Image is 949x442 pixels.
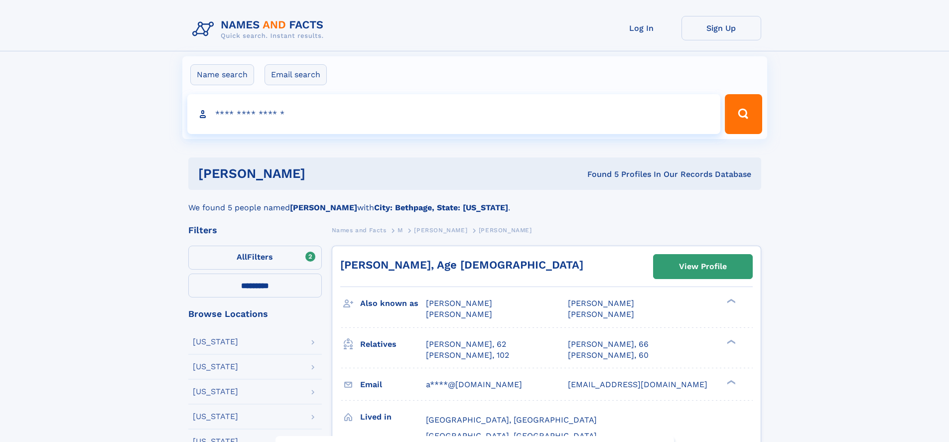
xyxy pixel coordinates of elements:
[360,409,426,426] h3: Lived in
[188,246,322,270] label: Filters
[237,252,247,262] span: All
[654,255,752,279] a: View Profile
[568,350,649,361] a: [PERSON_NAME], 60
[188,226,322,235] div: Filters
[568,380,707,389] span: [EMAIL_ADDRESS][DOMAIN_NAME]
[414,227,467,234] span: [PERSON_NAME]
[602,16,681,40] a: Log In
[188,309,322,318] div: Browse Locations
[340,259,583,271] a: [PERSON_NAME], Age [DEMOGRAPHIC_DATA]
[187,94,721,134] input: search input
[568,298,634,308] span: [PERSON_NAME]
[193,363,238,371] div: [US_STATE]
[190,64,254,85] label: Name search
[198,167,446,180] h1: [PERSON_NAME]
[426,350,509,361] a: [PERSON_NAME], 102
[398,224,403,236] a: M
[193,388,238,396] div: [US_STATE]
[265,64,327,85] label: Email search
[360,376,426,393] h3: Email
[332,224,387,236] a: Names and Facts
[724,338,736,345] div: ❯
[446,169,751,180] div: Found 5 Profiles In Our Records Database
[426,298,492,308] span: [PERSON_NAME]
[681,16,761,40] a: Sign Up
[679,255,727,278] div: View Profile
[479,227,532,234] span: [PERSON_NAME]
[426,415,597,425] span: [GEOGRAPHIC_DATA], [GEOGRAPHIC_DATA]
[568,339,649,350] a: [PERSON_NAME], 66
[374,203,508,212] b: City: Bethpage, State: [US_STATE]
[414,224,467,236] a: [PERSON_NAME]
[360,336,426,353] h3: Relatives
[426,431,597,441] span: [GEOGRAPHIC_DATA], [GEOGRAPHIC_DATA]
[360,295,426,312] h3: Also known as
[724,379,736,385] div: ❯
[290,203,357,212] b: [PERSON_NAME]
[188,190,761,214] div: We found 5 people named with .
[426,309,492,319] span: [PERSON_NAME]
[724,298,736,304] div: ❯
[568,309,634,319] span: [PERSON_NAME]
[725,94,762,134] button: Search Button
[398,227,403,234] span: M
[193,413,238,421] div: [US_STATE]
[193,338,238,346] div: [US_STATE]
[188,16,332,43] img: Logo Names and Facts
[426,339,506,350] a: [PERSON_NAME], 62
